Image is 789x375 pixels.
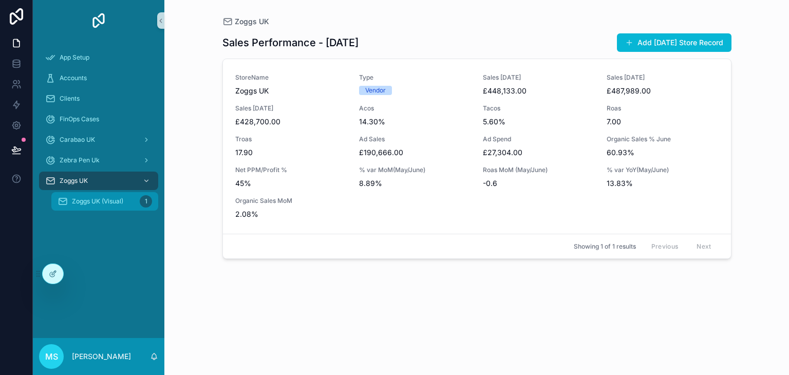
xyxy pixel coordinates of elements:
[607,147,718,158] span: 60.93%
[359,147,471,158] span: £190,666.00
[39,89,158,108] a: Clients
[235,197,347,205] span: Organic Sales MoM
[483,166,594,174] span: Roas MoM (May/June)
[483,117,594,127] span: 5.60%
[359,178,471,189] span: 8.89%
[235,86,347,96] span: Zoggs UK
[39,48,158,67] a: App Setup
[607,104,718,113] span: Roas
[235,73,347,82] span: StoreName
[359,135,471,143] span: Ad Sales
[90,12,107,29] img: App logo
[223,59,731,234] a: StoreNameZoggs UKTypeVendorSales [DATE]£448,133.00Sales [DATE]£487,989.00Sales [DATE]£428,700.00A...
[235,16,269,27] span: Zoggs UK
[39,151,158,170] a: Zebra Pen Uk
[60,53,89,62] span: App Setup
[51,192,158,211] a: Zoggs UK (Visual)1
[39,110,158,128] a: FinOps Cases
[235,178,347,189] span: 45%
[483,73,594,82] span: Sales [DATE]
[45,350,58,363] span: MS
[483,147,594,158] span: £27,304.00
[607,86,718,96] span: £487,989.00
[607,73,718,82] span: Sales [DATE]
[140,195,152,208] div: 1
[359,117,471,127] span: 14.30%
[72,351,131,362] p: [PERSON_NAME]
[60,177,88,185] span: Zoggs UK
[235,209,347,219] span: 2.08%
[60,95,80,103] span: Clients
[60,156,100,164] span: Zebra Pen Uk
[617,33,731,52] button: Add [DATE] Store Record
[574,242,636,251] span: Showing 1 of 1 results
[359,166,471,174] span: % var MoM(May/June)
[60,136,95,144] span: Carabao UK
[72,197,123,205] span: Zoggs UK (Visual)
[359,73,471,82] span: Type
[235,166,347,174] span: Net PPM/Profit %
[235,135,347,143] span: Troas
[235,147,347,158] span: 17.90
[39,172,158,190] a: Zoggs UK
[39,69,158,87] a: Accounts
[483,86,594,96] span: £448,133.00
[60,115,99,123] span: FinOps Cases
[483,104,594,113] span: Tacos
[607,166,718,174] span: % var YoY(May/June)
[235,117,347,127] span: £428,700.00
[483,178,594,189] span: -0.6
[222,16,269,27] a: Zoggs UK
[607,135,718,143] span: Organic Sales % June
[365,86,386,95] div: Vendor
[607,178,718,189] span: 13.83%
[359,104,471,113] span: Acos
[39,130,158,149] a: Carabao UK
[607,117,718,127] span: 7.00
[235,104,347,113] span: Sales [DATE]
[60,74,87,82] span: Accounts
[483,135,594,143] span: Ad Spend
[222,35,359,50] h1: Sales Performance - [DATE]
[33,41,164,224] div: scrollable content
